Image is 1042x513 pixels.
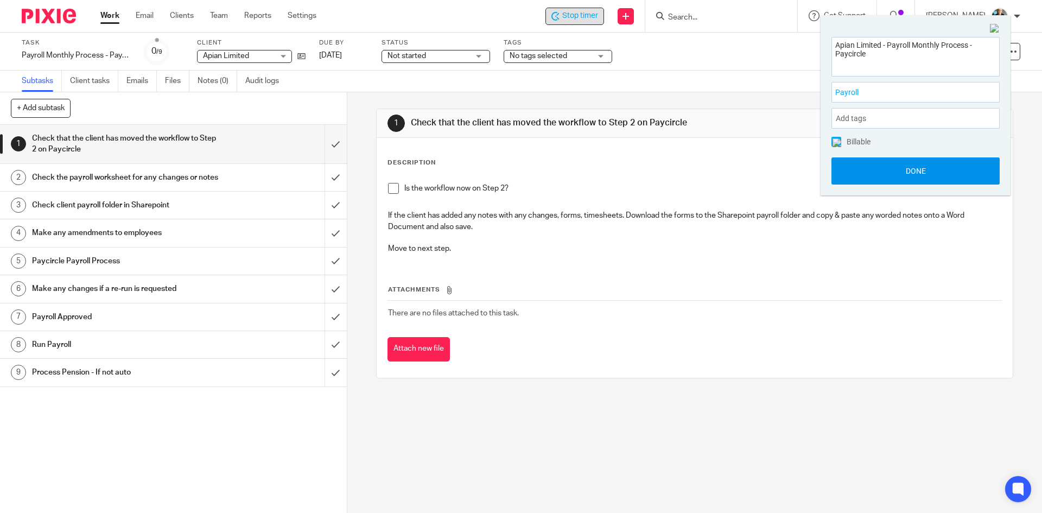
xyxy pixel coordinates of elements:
h1: Check that the client has moved the workflow to Step 2 on Paycircle [32,130,220,158]
a: Client tasks [70,71,118,92]
div: 3 [11,198,26,213]
div: 2 [11,170,26,185]
img: nicky-partington.jpg [991,8,1008,25]
button: + Add subtask [11,99,71,117]
h1: Check the payroll worksheet for any changes or notes [32,169,220,186]
img: checked.png [833,138,841,147]
label: Status [382,39,490,47]
a: Work [100,10,119,21]
span: Add tags [836,110,872,127]
h1: Make any changes if a re-run is requested [32,281,220,297]
label: Tags [504,39,612,47]
span: Attachments [388,287,440,293]
div: 6 [11,281,26,296]
button: Attach new file [387,337,450,362]
label: Due by [319,39,368,47]
div: 4 [11,226,26,241]
a: Audit logs [245,71,287,92]
div: Payroll Monthly Process - Paycircle [22,50,130,61]
a: Files [165,71,189,92]
span: Billable [847,138,871,145]
input: Search [667,13,765,23]
h1: Check that the client has moved the workflow to Step 2 on Paycircle [411,117,718,129]
div: 1 [11,136,26,151]
img: Pixie [22,9,76,23]
div: Apian Limited - Payroll Monthly Process - Paycircle [545,8,604,25]
button: Done [831,157,1000,185]
a: Notes (0) [198,71,237,92]
h1: Check client payroll folder in Sharepoint [32,197,220,213]
a: Email [136,10,154,21]
small: /9 [156,49,162,55]
p: Description [387,159,436,167]
a: Clients [170,10,194,21]
h1: Paycircle Payroll Process [32,253,220,269]
span: Apian Limited [203,52,249,60]
textarea: Apian Limited - Payroll Monthly Process - Paycircle [832,37,999,73]
a: Settings [288,10,316,21]
p: Move to next step. [388,243,1001,254]
span: No tags selected [510,52,567,60]
span: There are no files attached to this task. [388,309,519,317]
div: 0 [151,45,162,58]
h1: Make any amendments to employees [32,225,220,241]
h1: Process Pension - If not auto [32,364,220,381]
label: Client [197,39,306,47]
div: 5 [11,254,26,269]
h1: Run Payroll [32,337,220,353]
span: Payroll [835,87,972,98]
a: Emails [126,71,157,92]
h1: Payroll Approved [32,309,220,325]
p: [PERSON_NAME] [926,10,986,21]
span: Get Support [824,12,866,20]
a: Team [210,10,228,21]
div: 8 [11,337,26,352]
div: 9 [11,365,26,380]
span: Stop timer [562,10,598,22]
div: 1 [387,115,405,132]
span: Not started [387,52,426,60]
label: Task [22,39,130,47]
div: 7 [11,309,26,325]
a: Subtasks [22,71,62,92]
p: If the client has added any notes with any changes, forms, timesheets. Download the forms to the ... [388,210,1001,232]
a: Reports [244,10,271,21]
span: [DATE] [319,52,342,59]
img: Close [990,24,1000,34]
p: Is the workflow now on Step 2? [404,183,1001,194]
